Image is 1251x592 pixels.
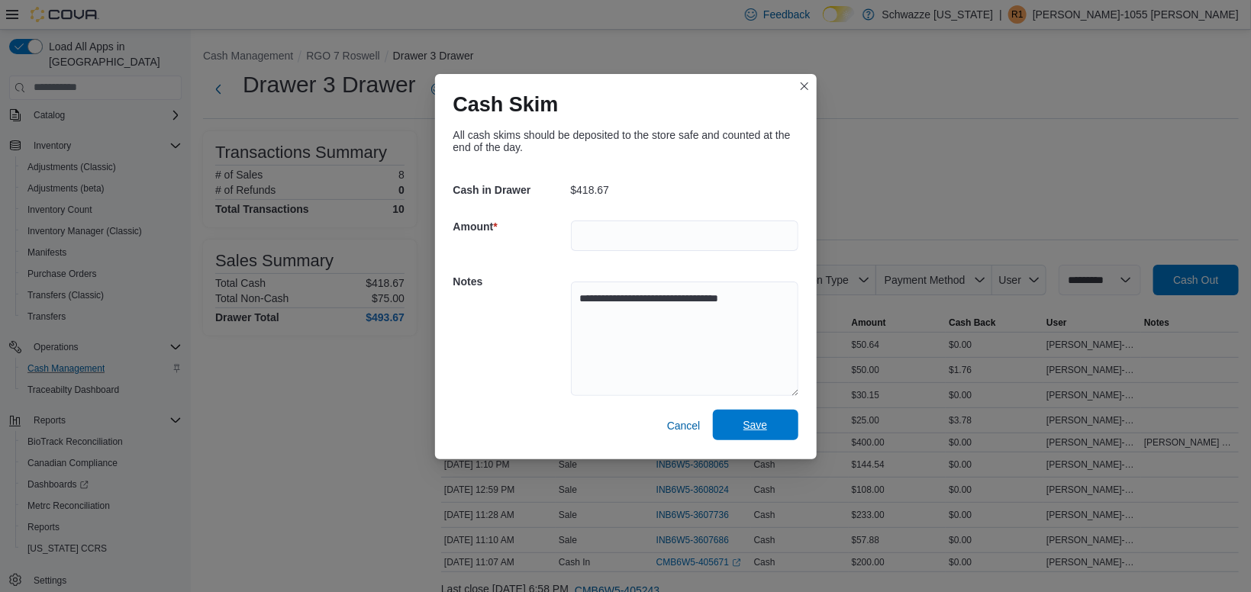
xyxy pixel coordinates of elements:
[661,410,707,441] button: Cancel
[713,410,798,440] button: Save
[667,418,701,433] span: Cancel
[795,77,814,95] button: Closes this modal window
[743,417,768,433] span: Save
[453,92,559,117] h1: Cash Skim
[453,129,798,153] div: All cash skims should be deposited to the store safe and counted at the end of the day.
[453,266,568,297] h5: Notes
[453,175,568,205] h5: Cash in Drawer
[453,211,568,242] h5: Amount
[571,184,610,196] p: $418.67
